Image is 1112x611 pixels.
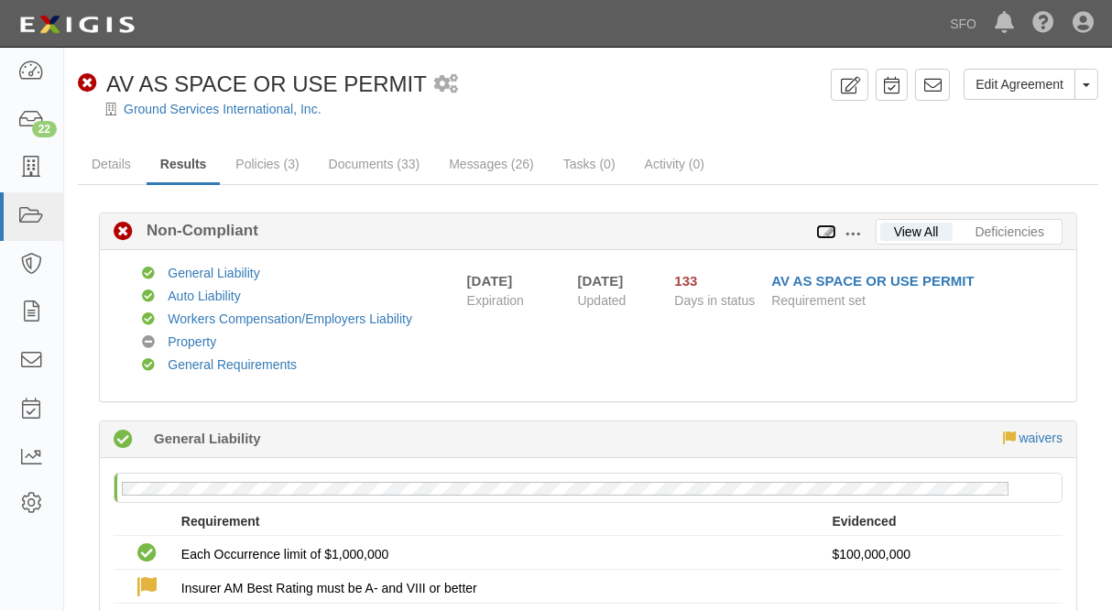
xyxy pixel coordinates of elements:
a: Results [147,146,221,185]
a: Auto Liability [168,289,240,303]
span: AV AS SPACE OR USE PERMIT [106,71,427,96]
span: Expiration [467,291,564,310]
span: Requirement set [771,293,866,308]
a: Edit Results [816,224,836,239]
a: Activity (0) [631,146,718,182]
i: Help Center - Complianz [1032,13,1054,35]
a: General Liability [168,266,259,280]
img: logo-5460c22ac91f19d4615b14bd174203de0afe785f0fc80cf4dbbc73dc1793850b.png [14,8,140,41]
span: Each Occurrence limit of $1,000,000 [181,547,388,562]
b: Non-Compliant [133,220,258,242]
span: Days in status [674,293,755,308]
a: Details [78,146,145,182]
a: Policies (3) [222,146,312,182]
p: $100,000,000 [832,545,1049,563]
a: AV AS SPACE OR USE PERMIT [771,273,974,289]
div: Since 05/01/2025 [674,271,758,290]
div: AV AS SPACE OR USE PERMIT [78,69,427,100]
i: Compliant 269 days (since 12/16/2024) [114,431,133,450]
a: SFO [941,5,986,42]
i: Non-Compliant [78,74,97,93]
i: Compliant [142,359,155,372]
i: Compliant [142,313,155,326]
i: No Coverage [142,336,155,349]
a: Property [168,334,216,349]
a: View All [880,223,953,241]
a: Workers Compensation/Employers Liability [168,311,412,326]
i: Compliant [142,267,155,280]
div: [DATE] [578,271,648,290]
a: Deficiencies [962,223,1058,241]
a: Ground Services International, Inc. [124,102,322,116]
label: Waived: carrier ok [137,578,157,598]
b: General Liability [154,429,261,448]
i: Non-Compliant [114,223,133,242]
a: waivers [1019,431,1063,445]
a: General Requirements [168,357,297,372]
i: Compliant [137,544,157,563]
i: 1 scheduled workflow [434,75,458,94]
div: 22 [32,121,57,137]
a: Edit Agreement [964,69,1075,100]
a: Documents (33) [315,146,434,182]
a: Messages (26) [435,146,548,182]
i: Waived: carrier ok [137,578,157,597]
div: [DATE] [467,271,513,290]
a: Tasks (0) [550,146,629,182]
strong: Evidenced [832,514,896,529]
span: Updated [578,293,627,308]
strong: Requirement [181,514,260,529]
span: Insurer AM Best Rating must be A- and VIII or better [181,581,477,595]
i: Compliant [142,290,155,303]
